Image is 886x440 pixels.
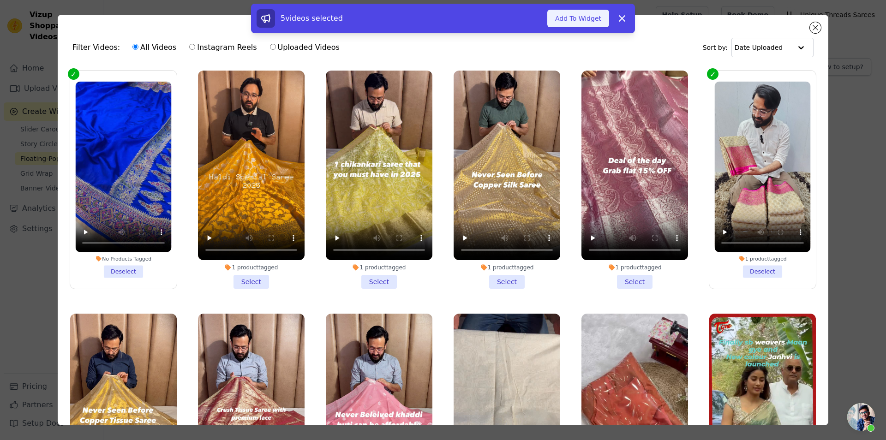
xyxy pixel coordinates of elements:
div: 1 product tagged [326,264,432,271]
div: 1 product tagged [454,264,560,271]
div: Sort by: [703,38,814,57]
div: Open chat [847,403,875,431]
span: 5 videos selected [281,14,343,23]
button: Add To Widget [547,10,609,27]
div: 1 product tagged [198,264,305,271]
div: No Products Tagged [75,256,171,262]
div: Filter Videos: [72,37,345,58]
label: Instagram Reels [189,42,257,54]
label: Uploaded Videos [269,42,340,54]
div: 1 product tagged [715,256,811,262]
div: 1 product tagged [581,264,688,271]
label: All Videos [132,42,177,54]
